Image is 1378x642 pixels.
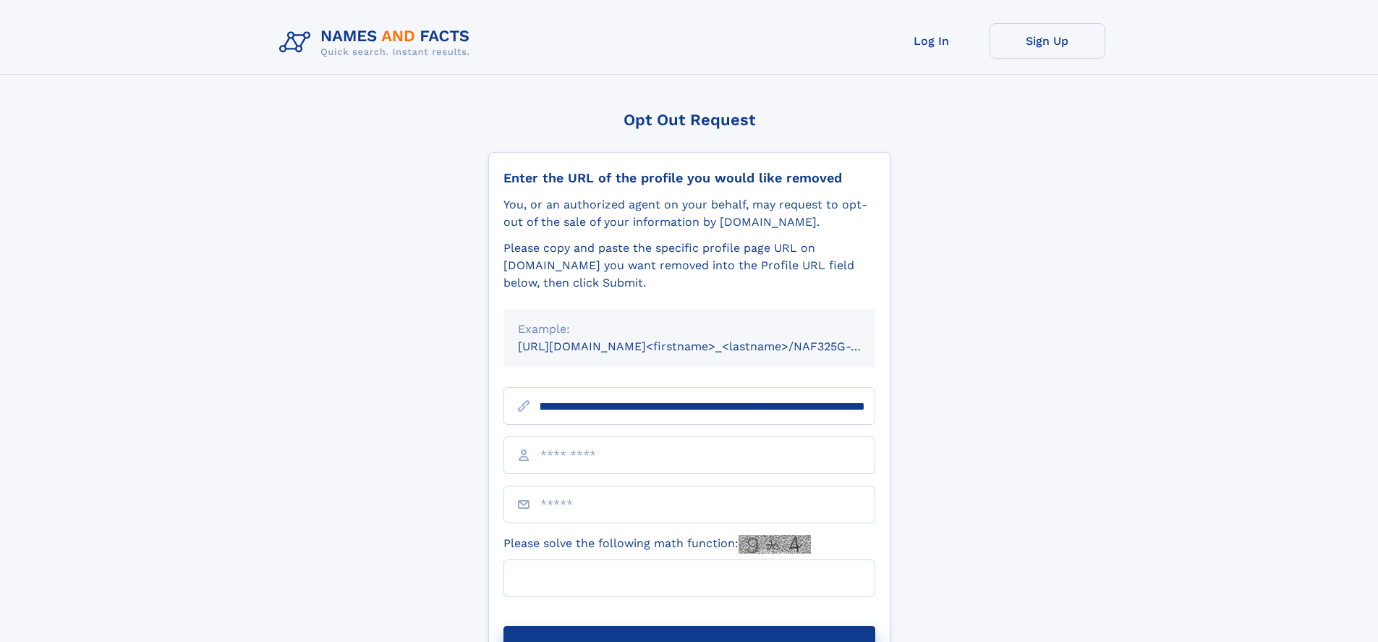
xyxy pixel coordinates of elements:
[273,23,482,62] img: Logo Names and Facts
[990,23,1105,59] a: Sign Up
[503,170,875,186] div: Enter the URL of the profile you would like removed
[518,339,903,353] small: [URL][DOMAIN_NAME]<firstname>_<lastname>/NAF325G-xxxxxxxx
[503,535,811,554] label: Please solve the following math function:
[503,196,875,231] div: You, or an authorized agent on your behalf, may request to opt-out of the sale of your informatio...
[488,111,890,129] div: Opt Out Request
[518,321,861,338] div: Example:
[874,23,990,59] a: Log In
[503,240,875,292] div: Please copy and paste the specific profile page URL on [DOMAIN_NAME] you want removed into the Pr...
